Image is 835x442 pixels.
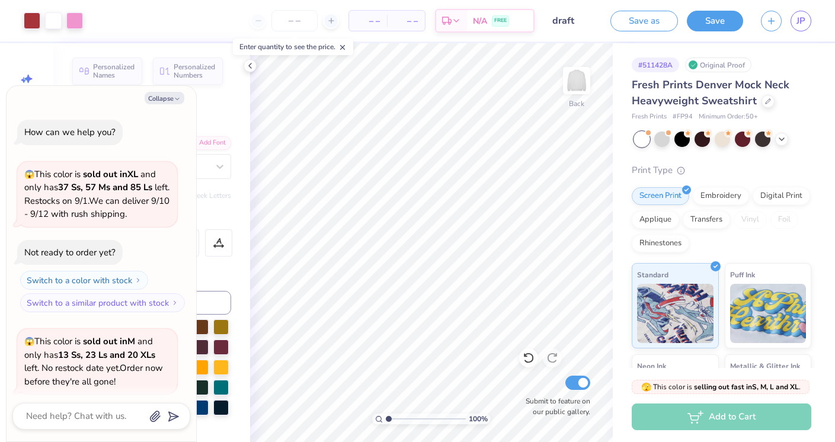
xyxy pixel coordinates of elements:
label: Submit to feature on our public gallery. [519,396,590,417]
span: 😱 [24,336,34,347]
span: JP [796,14,805,28]
div: Applique [632,211,679,229]
img: Back [565,69,588,92]
div: Rhinestones [632,235,689,252]
span: FREE [494,17,507,25]
div: Vinyl [734,211,767,229]
span: 100 % [469,414,488,424]
strong: sold out in M [83,335,135,347]
span: Personalized Numbers [174,63,216,79]
button: Save as [610,11,678,31]
div: Print Type [632,164,811,177]
span: This color is . [641,382,801,392]
a: JP [791,11,811,31]
strong: 13 Ss, 23 Ls and 20 XLs [58,349,155,361]
div: Not ready to order yet? [24,246,116,258]
span: This color is and only has left . No restock date yet. Order now before they're all gone! [24,335,163,387]
span: Neon Ink [637,360,666,372]
span: Minimum Order: 50 + [699,112,758,122]
div: Original Proof [685,57,751,72]
button: Switch to a color with stock [20,271,148,290]
img: Switch to a color with stock [135,277,142,284]
span: – – [356,15,380,27]
span: # FP94 [673,112,693,122]
span: Metallic & Glitter Ink [730,360,800,372]
input: Untitled Design [543,9,602,33]
span: – – [394,15,418,27]
span: N/A [473,15,487,27]
button: Save [687,11,743,31]
span: Standard [637,268,668,281]
div: # 511428A [632,57,679,72]
div: Add Font [184,136,231,150]
span: Personalized Names [93,63,135,79]
div: Enter quantity to see the price. [233,39,353,55]
div: Embroidery [693,187,749,205]
div: Back [569,98,584,109]
input: – – [271,10,318,31]
span: This color is and only has left . Restocks on 9/1. We can deliver 9/10 - 9/12 with rush shipping. [24,168,169,220]
button: Collapse [145,92,184,104]
div: Screen Print [632,187,689,205]
div: Digital Print [753,187,810,205]
span: Puff Ink [730,268,755,281]
strong: selling out fast in S, M, L and XL [694,382,799,392]
div: How can we help you? [24,126,116,138]
span: 🫣 [641,382,651,393]
strong: sold out in XL [83,168,138,180]
strong: 37 Ss, 57 Ms and 85 Ls [58,181,152,193]
img: Puff Ink [730,284,807,343]
img: Standard [637,284,714,343]
span: Fresh Prints [632,112,667,122]
span: Fresh Prints Denver Mock Neck Heavyweight Sweatshirt [632,78,789,108]
button: Switch to a similar product with stock [20,293,185,312]
div: Foil [770,211,798,229]
div: Transfers [683,211,730,229]
img: Switch to a similar product with stock [171,299,178,306]
span: 😱 [24,169,34,180]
